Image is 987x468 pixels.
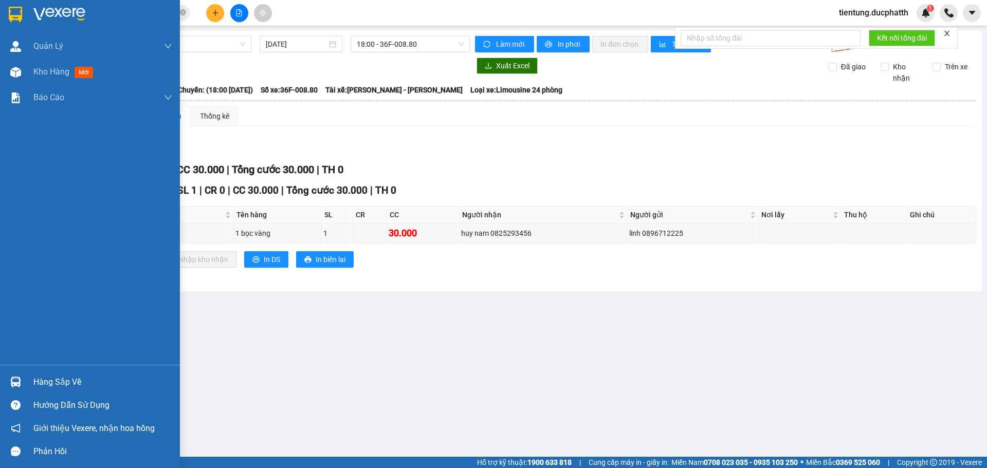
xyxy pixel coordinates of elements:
[177,184,197,196] span: SL 1
[232,163,314,176] span: Tổng cước 30.000
[681,30,861,46] input: Nhập số tổng đài
[558,39,581,50] span: In phơi
[261,84,318,96] span: Số xe: 36F-008.80
[212,9,219,16] span: plus
[629,228,757,239] div: linh 0896712225
[316,254,345,265] span: In biên lai
[837,61,870,72] span: Đã giao
[496,60,529,71] span: Xuất Excel
[177,163,224,176] span: CC 30.000
[967,8,977,17] span: caret-down
[470,84,562,96] span: Loại xe: Limousine 24 phòng
[159,251,236,268] button: downloadNhập kho nhận
[266,39,327,50] input: 13/09/2025
[33,91,64,104] span: Báo cáo
[199,184,202,196] span: |
[462,209,617,220] span: Người nhận
[842,207,907,223] th: Thu hộ
[461,228,626,239] div: huy nam 0825293456
[264,254,280,265] span: In DS
[286,184,368,196] span: Tổng cước 30.000
[877,32,927,44] span: Kết nối tổng đài
[483,41,492,49] span: sync
[10,67,21,78] img: warehouse-icon
[11,400,21,410] span: question-circle
[651,36,711,52] button: bar-chartThống kê
[927,5,934,12] sup: 1
[296,251,354,268] button: printerIn biên lai
[761,209,831,220] span: Nơi lấy
[325,84,463,96] span: Tài xế: [PERSON_NAME] - [PERSON_NAME]
[235,9,243,16] span: file-add
[244,251,288,268] button: printerIn DS
[75,67,93,78] span: mới
[387,207,460,223] th: CC
[907,207,976,223] th: Ghi chú
[589,457,669,468] span: Cung cấp máy in - giấy in:
[963,4,981,22] button: caret-down
[9,7,22,22] img: logo-vxr
[304,256,312,264] span: printer
[527,458,572,466] strong: 1900 633 818
[671,457,798,468] span: Miền Nam
[806,457,880,468] span: Miền Bắc
[375,184,396,196] span: TH 0
[180,8,186,18] span: close-circle
[259,9,266,16] span: aim
[10,41,21,52] img: warehouse-icon
[10,92,21,103] img: solution-icon
[475,36,534,52] button: syncLàm mới
[323,228,351,239] div: 1
[800,460,803,464] span: ⚪️
[164,93,172,102] span: down
[11,423,21,433] span: notification
[889,61,925,84] span: Kho nhận
[33,40,63,52] span: Quản Lý
[930,459,937,466] span: copyright
[477,457,572,468] span: Hỗ trợ kỹ thuật:
[630,209,748,220] span: Người gửi
[164,42,172,50] span: down
[944,8,954,17] img: phone-icon
[317,163,319,176] span: |
[235,228,320,239] div: 1 bọc vàng
[33,398,172,413] div: Hướng dẫn sử dụng
[485,62,492,70] span: download
[233,184,279,196] span: CC 30.000
[33,67,69,77] span: Kho hàng
[704,458,798,466] strong: 0708 023 035 - 0935 103 250
[888,457,889,468] span: |
[228,184,230,196] span: |
[592,36,648,52] button: In đơn chọn
[33,422,155,435] span: Giới thiệu Vexere, nhận hoa hồng
[921,8,930,17] img: icon-new-feature
[322,207,353,223] th: SL
[477,58,538,74] button: downloadXuất Excel
[370,184,373,196] span: |
[322,163,343,176] span: TH 0
[206,4,224,22] button: plus
[545,41,554,49] span: printer
[33,375,172,390] div: Hàng sắp về
[943,30,951,37] span: close
[928,5,932,12] span: 1
[389,226,458,240] div: 30.000
[496,39,526,50] span: Làm mới
[200,110,229,122] div: Thống kê
[180,9,186,15] span: close-circle
[11,446,21,456] span: message
[205,184,225,196] span: CR 0
[869,30,935,46] button: Kết nối tổng đài
[537,36,590,52] button: printerIn phơi
[178,84,253,96] span: Chuyến: (18:00 [DATE])
[33,444,172,459] div: Phản hồi
[227,163,229,176] span: |
[831,6,917,19] span: tientung.ducphatth
[941,61,972,72] span: Trên xe
[254,4,272,22] button: aim
[252,256,260,264] span: printer
[659,41,668,49] span: bar-chart
[579,457,581,468] span: |
[234,207,322,223] th: Tên hàng
[230,4,248,22] button: file-add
